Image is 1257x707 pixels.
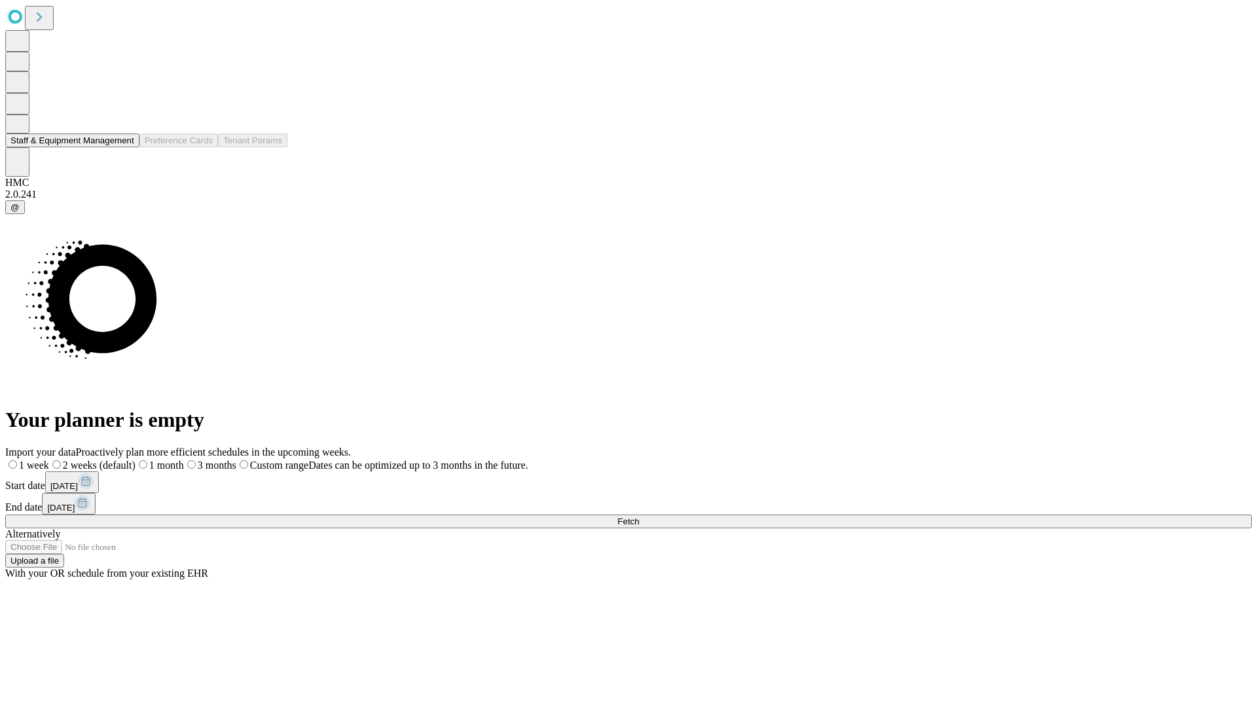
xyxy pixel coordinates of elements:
span: [DATE] [50,481,78,491]
button: Staff & Equipment Management [5,134,139,147]
input: 3 months [187,460,196,469]
button: Preference Cards [139,134,218,147]
span: Fetch [617,517,639,526]
span: Custom range [250,460,308,471]
div: Start date [5,471,1252,493]
span: Alternatively [5,528,60,539]
span: [DATE] [47,503,75,513]
button: [DATE] [45,471,99,493]
div: 2.0.241 [5,189,1252,200]
span: 2 weeks (default) [63,460,136,471]
button: Upload a file [5,554,64,568]
button: Tenant Params [218,134,287,147]
button: @ [5,200,25,214]
span: Proactively plan more efficient schedules in the upcoming weeks. [76,446,351,458]
span: @ [10,202,20,212]
input: 2 weeks (default) [52,460,61,469]
div: End date [5,493,1252,515]
div: HMC [5,177,1252,189]
input: Custom rangeDates can be optimized up to 3 months in the future. [240,460,248,469]
input: 1 week [9,460,17,469]
input: 1 month [139,460,147,469]
span: Dates can be optimized up to 3 months in the future. [308,460,528,471]
span: 3 months [198,460,236,471]
h1: Your planner is empty [5,408,1252,432]
span: Import your data [5,446,76,458]
button: Fetch [5,515,1252,528]
span: 1 week [19,460,49,471]
span: With your OR schedule from your existing EHR [5,568,208,579]
span: 1 month [149,460,184,471]
button: [DATE] [42,493,96,515]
